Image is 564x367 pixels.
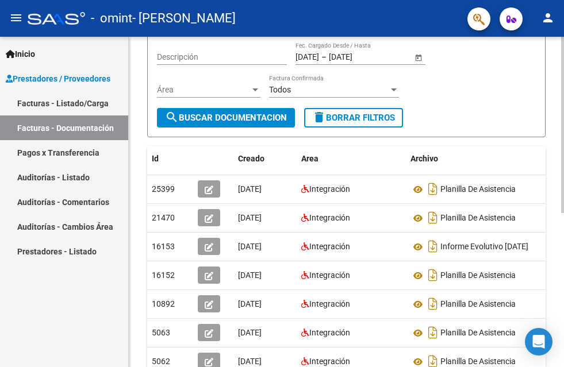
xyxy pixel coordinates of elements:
[412,51,424,63] button: Open calendar
[152,154,159,163] span: Id
[238,357,262,366] span: [DATE]
[541,11,555,25] mat-icon: person
[152,328,170,337] span: 5063
[157,85,250,95] span: Área
[410,154,438,163] span: Archivo
[309,242,350,251] span: Integración
[9,11,23,25] mat-icon: menu
[440,329,516,338] span: Planilla De Asistencia
[91,6,132,31] span: - omint
[269,85,291,94] span: Todos
[297,146,406,171] datatable-header-cell: Area
[406,146,550,171] datatable-header-cell: Archivo
[238,242,262,251] span: [DATE]
[309,213,350,222] span: Integración
[238,213,262,222] span: [DATE]
[440,214,516,223] span: Planilla De Asistencia
[147,146,193,171] datatable-header-cell: Id
[425,237,440,256] i: Descargar documento
[152,271,175,280] span: 16152
[309,271,350,280] span: Integración
[152,184,175,194] span: 25399
[329,52,385,62] input: Fecha fin
[152,242,175,251] span: 16153
[440,357,516,366] span: Planilla De Asistencia
[238,299,262,308] span: [DATE]
[525,328,553,356] div: Open Intercom Messenger
[233,146,297,171] datatable-header-cell: Creado
[312,113,395,123] span: Borrar Filtros
[309,357,350,366] span: Integración
[165,110,179,124] mat-icon: search
[304,108,403,128] button: Borrar Filtros
[440,185,516,194] span: Planilla De Asistencia
[6,48,35,60] span: Inicio
[238,184,262,194] span: [DATE]
[309,328,350,337] span: Integración
[440,242,528,252] span: Informe Evolutivo [DATE]
[152,213,175,222] span: 21470
[312,110,326,124] mat-icon: delete
[425,208,440,227] i: Descargar documento
[425,266,440,284] i: Descargar documento
[238,328,262,337] span: [DATE]
[238,271,262,280] span: [DATE]
[425,180,440,198] i: Descargar documento
[425,295,440,313] i: Descargar documento
[296,52,319,62] input: Fecha inicio
[165,113,287,123] span: Buscar Documentacion
[440,300,516,309] span: Planilla De Asistencia
[440,271,516,280] span: Planilla De Asistencia
[152,357,170,366] span: 5062
[309,184,350,194] span: Integración
[309,299,350,308] span: Integración
[132,6,236,31] span: - [PERSON_NAME]
[301,154,319,163] span: Area
[6,72,110,85] span: Prestadores / Proveedores
[238,154,264,163] span: Creado
[157,108,295,128] button: Buscar Documentacion
[321,52,327,62] span: –
[425,323,440,342] i: Descargar documento
[152,299,175,308] span: 10892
